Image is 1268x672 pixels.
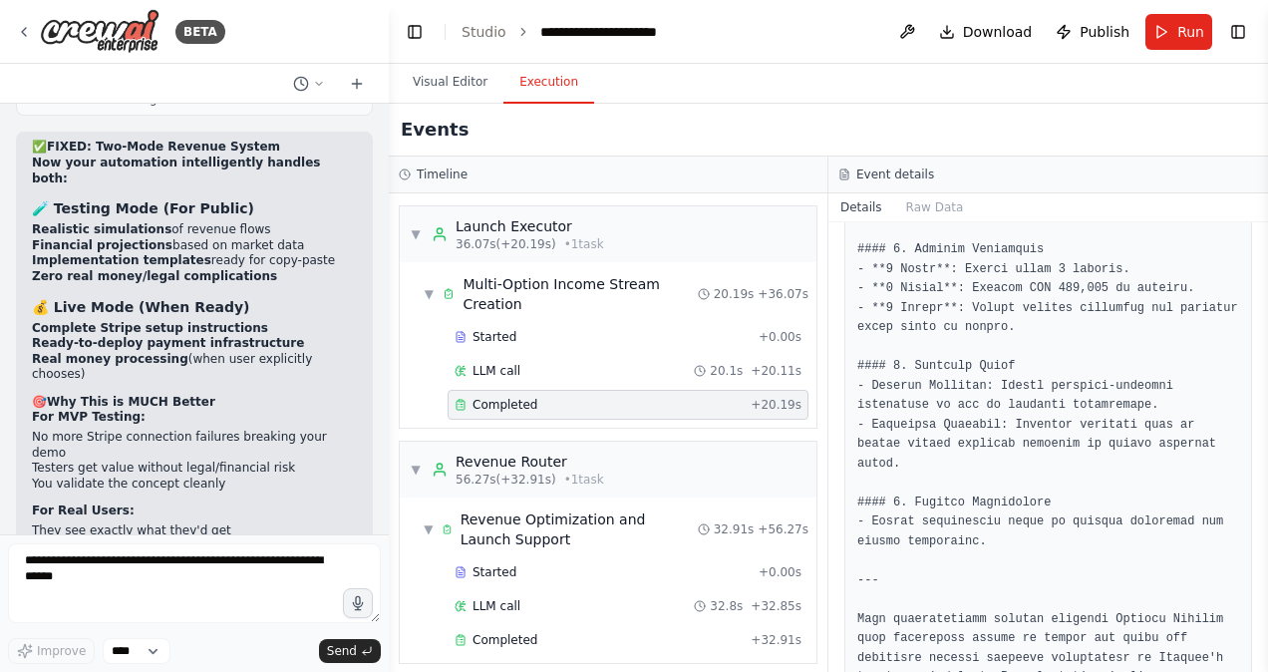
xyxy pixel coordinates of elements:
span: LLM call [473,598,520,614]
a: Studio [462,24,506,40]
span: ▼ [424,286,435,302]
li: (when user explicitly chooses) [32,352,357,383]
span: Started [473,564,516,580]
button: Execution [503,62,594,104]
span: 36.07s (+20.19s) [456,236,556,252]
span: + 0.00s [759,564,801,580]
span: • 1 task [564,236,604,252]
span: + 32.85s [751,598,801,614]
span: + 20.11s [751,363,801,379]
button: Show right sidebar [1224,18,1252,46]
strong: Why This is MUCH Better [47,395,215,409]
li: based on market data [32,238,357,254]
strong: For Real Users: [32,504,135,517]
strong: Financial projections [32,238,172,252]
span: + 0.00s [759,329,801,345]
h3: Event details [856,167,934,182]
img: Logo [40,9,159,54]
span: 20.1s [710,363,743,379]
button: Details [828,193,894,221]
button: Publish [1048,14,1137,50]
button: Click to speak your automation idea [343,588,373,618]
strong: Ready-to-deploy payment infrastructure [32,336,304,350]
span: + 36.07s [758,286,808,302]
li: No more Stripe connection failures breaking your demo [32,430,357,461]
span: Send [327,643,357,659]
span: Improve [37,643,86,659]
span: LLM call [473,363,520,379]
strong: Now your automation intelligently handles both: [32,156,320,185]
button: Visual Editor [397,62,503,104]
button: Send [319,639,381,663]
strong: 💰 Live Mode (When Ready) [32,299,249,315]
span: Run [1177,22,1204,42]
button: Raw Data [894,193,976,221]
span: ▼ [410,226,422,242]
div: Launch Executor [456,216,604,236]
span: Download [963,22,1033,42]
strong: Complete Stripe setup instructions [32,321,268,335]
button: Switch to previous chat [285,72,333,96]
li: You validate the concept cleanly [32,477,357,493]
h2: 🎯 [32,395,357,411]
span: • 1 task [564,472,604,488]
strong: For MVP Testing: [32,410,146,424]
li: ready for copy-paste [32,253,357,269]
div: Revenue Optimization and Launch Support [461,509,698,549]
h3: Timeline [417,167,468,182]
h2: Events [401,116,469,144]
button: Improve [8,638,95,664]
button: Download [931,14,1041,50]
strong: 🧪 Testing Mode (For Public) [32,200,254,216]
h2: ✅ [32,140,357,156]
span: Completed [473,397,537,413]
span: Publish [1080,22,1129,42]
strong: Real money processing [32,352,188,366]
span: 32.91s [714,521,755,537]
strong: FIXED: Two-Mode Revenue System [47,140,280,154]
span: + 56.27s [758,521,808,537]
span: Started [473,329,516,345]
li: They see exactly what they'd get [32,523,357,539]
div: Revenue Router [456,452,604,472]
span: + 20.19s [751,397,801,413]
li: Testers get value without legal/financial risk [32,461,357,477]
div: Multi-Option Income Stream Creation [463,274,697,314]
strong: Implementation templates [32,253,211,267]
span: ▼ [410,462,422,478]
nav: breadcrumb [462,22,712,42]
button: Hide left sidebar [401,18,429,46]
span: ▼ [424,521,434,537]
span: 20.19s [714,286,755,302]
div: BETA [175,20,225,44]
button: Run [1145,14,1212,50]
strong: Zero real money/legal complications [32,269,277,283]
span: 32.8s [710,598,743,614]
button: Start a new chat [341,72,373,96]
span: Completed [473,632,537,648]
strong: Realistic simulations [32,222,171,236]
span: 56.27s (+32.91s) [456,472,556,488]
span: + 32.91s [751,632,801,648]
li: of revenue flows [32,222,357,238]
